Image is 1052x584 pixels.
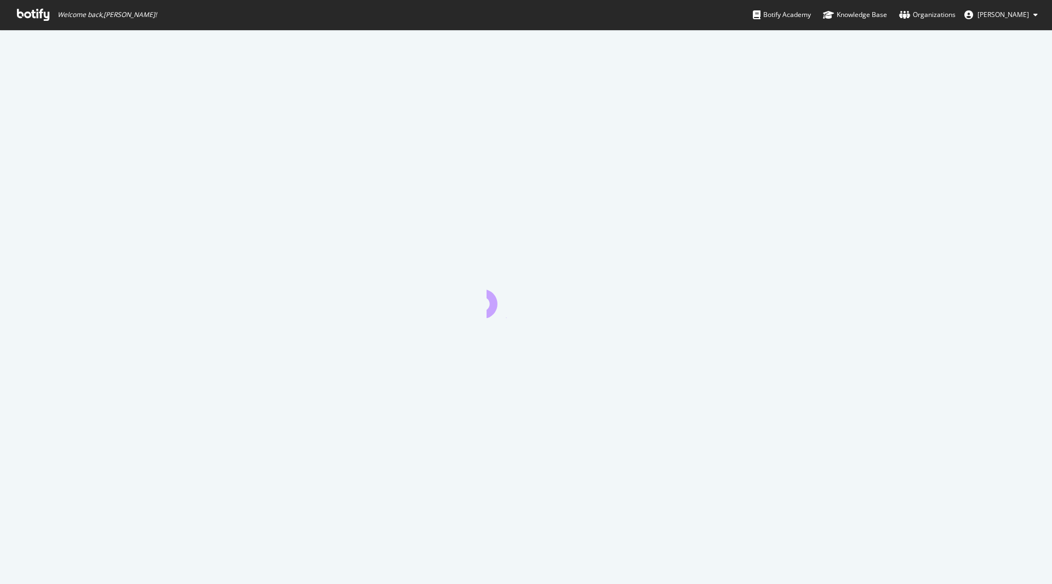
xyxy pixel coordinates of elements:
[956,6,1047,24] button: [PERSON_NAME]
[977,10,1029,19] span: Rowan Collins
[899,9,956,20] div: Organizations
[753,9,811,20] div: Botify Academy
[58,10,157,19] span: Welcome back, [PERSON_NAME] !
[823,9,887,20] div: Knowledge Base
[487,279,565,318] div: animation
